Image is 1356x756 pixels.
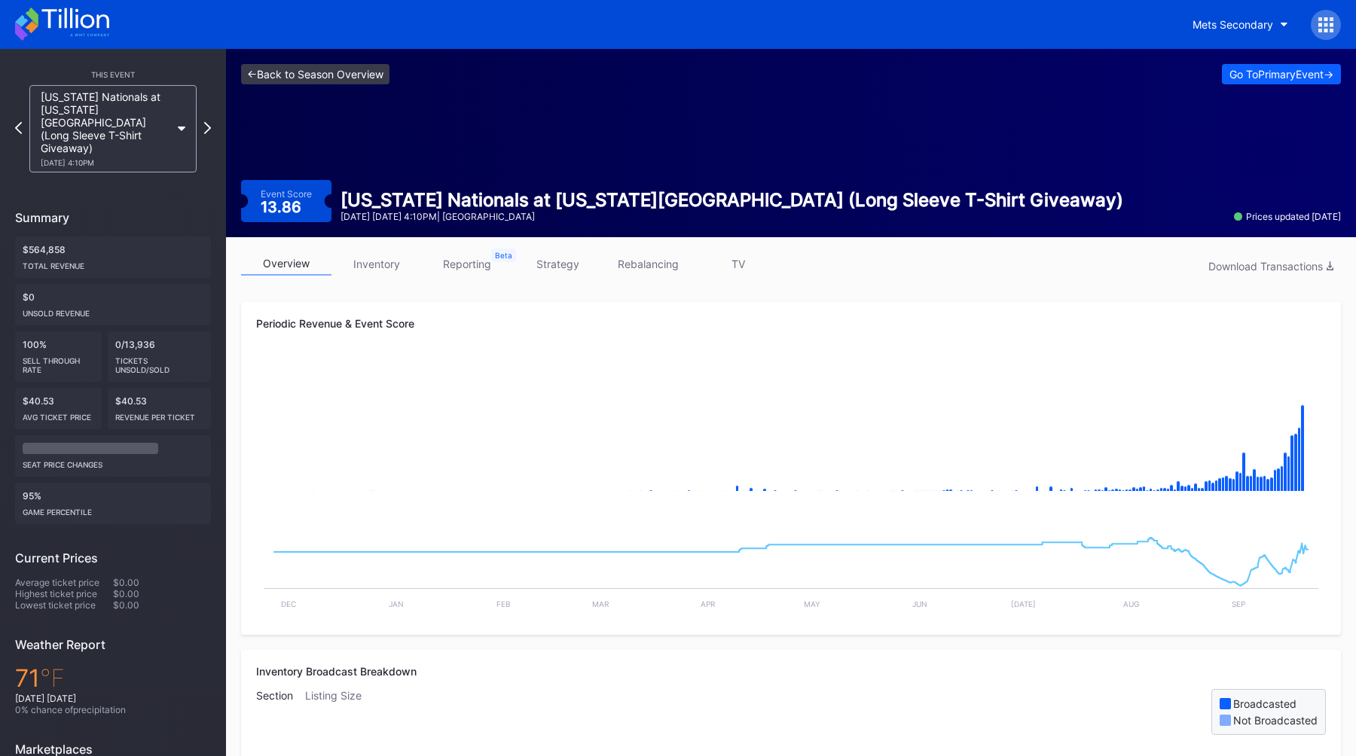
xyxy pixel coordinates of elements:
[15,588,113,599] div: Highest ticket price
[241,64,389,84] a: <-Back to Season Overview
[804,599,820,608] text: May
[15,236,211,278] div: $564,858
[1234,211,1341,222] div: Prices updated [DATE]
[15,388,102,429] div: $40.53
[15,577,113,588] div: Average ticket price
[1123,599,1139,608] text: Aug
[1229,68,1333,81] div: Go To Primary Event ->
[15,693,211,704] div: [DATE] [DATE]
[261,188,312,200] div: Event Score
[23,501,203,517] div: Game percentile
[115,350,204,374] div: Tickets Unsold/Sold
[693,252,783,276] a: TV
[1233,697,1296,710] div: Broadcasted
[512,252,603,276] a: strategy
[1193,18,1273,31] div: Mets Secondary
[40,663,65,693] span: ℉
[1233,714,1318,727] div: Not Broadcasted
[15,70,211,79] div: This Event
[113,599,211,611] div: $0.00
[256,665,1326,678] div: Inventory Broadcast Breakdown
[256,507,1326,620] svg: Chart title
[281,599,296,608] text: Dec
[422,252,512,276] a: reporting
[113,588,211,599] div: $0.00
[108,331,212,382] div: 0/13,936
[23,350,94,374] div: Sell Through Rate
[1222,64,1341,84] button: Go ToPrimaryEvent->
[701,599,716,608] text: Apr
[912,599,927,608] text: Jun
[256,317,1326,330] div: Periodic Revenue & Event Score
[1181,11,1299,38] button: Mets Secondary
[389,599,404,608] text: Jan
[115,407,204,422] div: Revenue per ticket
[41,90,170,167] div: [US_STATE] Nationals at [US_STATE][GEOGRAPHIC_DATA] (Long Sleeve T-Shirt Giveaway)
[113,577,211,588] div: $0.00
[15,284,211,325] div: $0
[15,704,211,715] div: 0 % chance of precipitation
[256,689,305,735] div: Section
[15,210,211,225] div: Summary
[496,599,511,608] text: Feb
[15,331,102,382] div: 100%
[1232,599,1245,608] text: Sep
[41,158,170,167] div: [DATE] 4:10PM
[256,356,1326,507] svg: Chart title
[23,407,94,422] div: Avg ticket price
[241,252,331,276] a: overview
[108,388,212,429] div: $40.53
[341,211,1123,222] div: [DATE] [DATE] 4:10PM | [GEOGRAPHIC_DATA]
[23,303,203,318] div: Unsold Revenue
[15,483,211,524] div: 95%
[1201,256,1341,276] button: Download Transactions
[23,454,203,469] div: seat price changes
[592,599,609,608] text: Mar
[341,189,1123,211] div: [US_STATE] Nationals at [US_STATE][GEOGRAPHIC_DATA] (Long Sleeve T-Shirt Giveaway)
[23,255,203,270] div: Total Revenue
[15,550,211,565] div: Current Prices
[603,252,693,276] a: rebalancing
[15,637,211,652] div: Weather Report
[1011,599,1036,608] text: [DATE]
[15,663,211,693] div: 71
[261,200,305,215] div: 13.86
[1208,260,1333,273] div: Download Transactions
[15,599,113,611] div: Lowest ticket price
[331,252,422,276] a: inventory
[305,689,374,735] div: Listing Size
